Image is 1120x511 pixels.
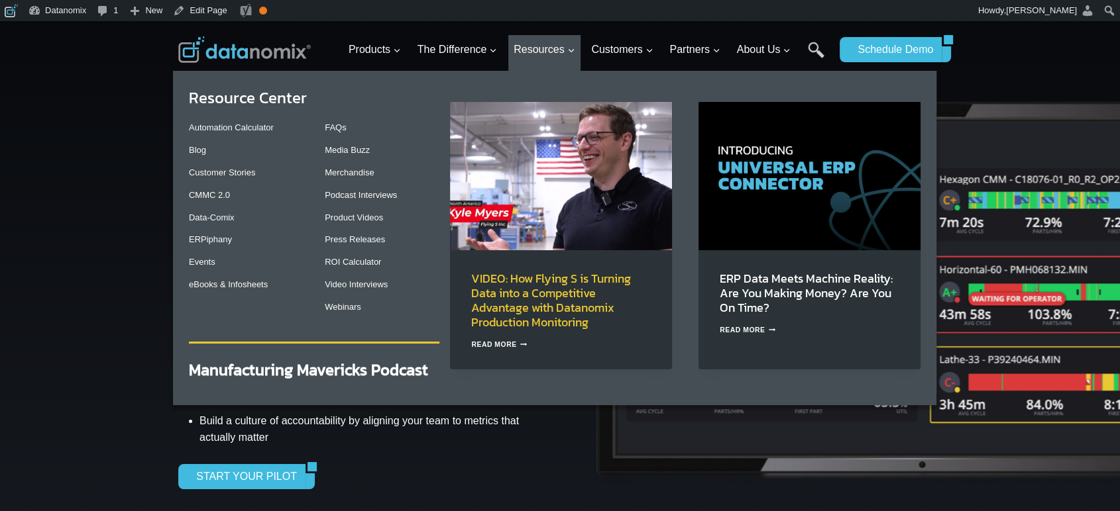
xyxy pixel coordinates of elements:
[259,7,267,15] div: OK
[737,41,791,58] span: About Us
[325,279,388,289] a: Video Interviews
[1054,447,1120,511] iframe: Chat Widget
[840,37,942,62] a: Schedule Demo
[189,279,268,289] a: eBooks & Infosheets
[189,122,274,132] a: Automation Calculator
[189,234,232,244] a: ERPiphany
[189,167,255,177] a: Customer Stories
[178,464,306,489] a: START YOUR PILOT
[189,145,206,155] a: Blog
[325,145,370,155] a: Media Buzz
[325,122,347,132] a: FAQs
[471,341,527,348] a: Read More
[298,163,349,175] span: State/Region
[325,302,361,312] a: Webinars
[325,234,385,244] a: Press Releases
[699,102,921,250] img: How the Datanomix Universal ERP Connector Transforms Job Performance & ERP Insights
[148,295,168,304] a: Terms
[298,55,358,67] span: Phone number
[471,269,631,331] a: VIDEO: How Flying S is Turning Data into a Competitive Advantage with Datanomix Production Monito...
[298,1,341,13] span: Last Name
[450,102,672,250] img: VIDEO: How Flying S is Turning Data into a Competitive Advantage with Datanomix Production Monito...
[343,28,834,71] nav: Primary Navigation
[178,36,311,63] img: Datanomix
[325,257,381,267] a: ROI Calculator
[189,190,230,200] a: CMMC 2.0
[180,295,223,304] a: Privacy Policy
[325,190,397,200] a: Podcast Interviews
[325,212,383,222] a: Product Videos
[189,358,428,381] a: Manufacturing Mavericks Podcast
[199,408,528,451] li: Build a culture of accountability by aligning your team to metrics that actually matter
[720,269,893,316] a: ERP Data Meets Machine Reality: Are You Making Money? Are You On Time?
[418,41,498,58] span: The Difference
[349,41,401,58] span: Products
[325,167,374,177] a: Merchandise
[1006,5,1077,15] span: [PERSON_NAME]
[720,326,775,334] a: Read More
[808,42,824,71] a: Search
[189,257,215,267] a: Events
[514,41,575,58] span: Resources
[591,41,653,58] span: Customers
[189,86,307,109] a: Resource Center
[189,212,235,222] a: Data-Comix
[669,41,720,58] span: Partners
